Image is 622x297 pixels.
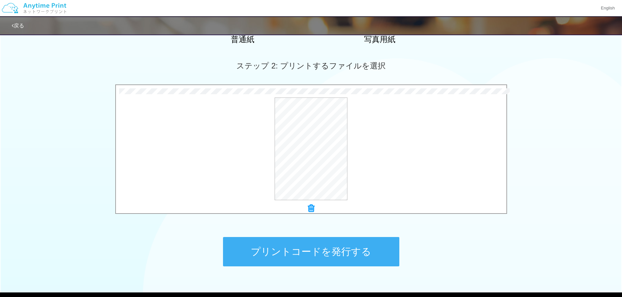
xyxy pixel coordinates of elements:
h2: 写真用紙 [323,35,437,44]
span: ステップ 2: プリントするファイルを選択 [236,61,385,70]
a: 戻る [12,23,24,28]
button: プリントコードを発行する [223,237,399,266]
h2: 普通紙 [185,35,300,44]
